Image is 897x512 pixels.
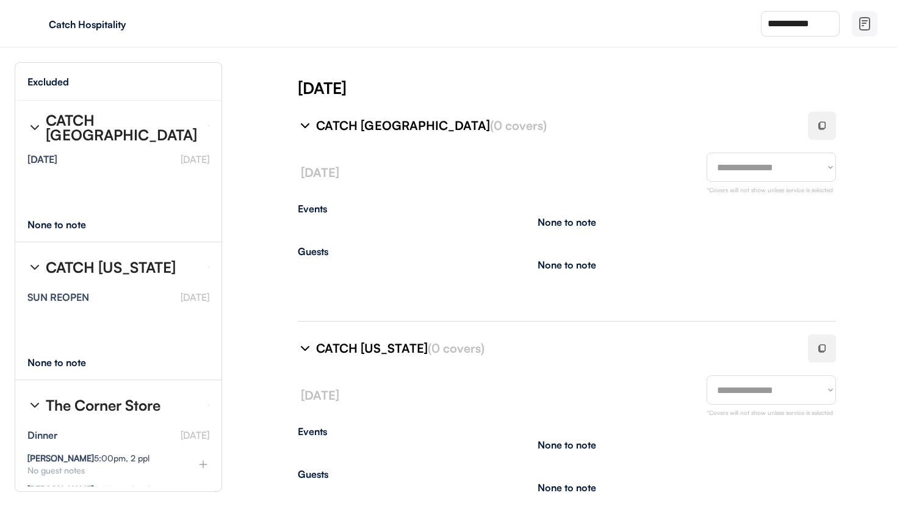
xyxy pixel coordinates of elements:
[538,217,596,227] div: None to note
[181,291,209,303] font: [DATE]
[298,247,836,256] div: Guests
[298,118,312,133] img: chevron-right%20%281%29.svg
[301,388,339,403] font: [DATE]
[316,340,793,357] div: CATCH [US_STATE]
[27,484,94,494] strong: [PERSON_NAME]
[27,154,57,164] div: [DATE]
[707,409,833,416] font: *Covers will not show unless service is selected
[538,440,596,450] div: None to note
[298,341,312,356] img: chevron-right%20%281%29.svg
[857,16,872,31] img: file-02.svg
[27,430,57,440] div: Dinner
[538,483,596,492] div: None to note
[27,292,89,302] div: SUN REOPEN
[707,186,833,193] font: *Covers will not show unless service is selected
[316,117,793,134] div: CATCH [GEOGRAPHIC_DATA]
[27,120,42,135] img: chevron-right%20%281%29.svg
[181,429,209,441] font: [DATE]
[46,398,160,413] div: The Corner Store
[298,469,836,479] div: Guests
[490,118,547,133] font: (0 covers)
[27,466,178,475] div: No guest notes
[27,260,42,275] img: chevron-right%20%281%29.svg
[181,153,209,165] font: [DATE]
[298,204,836,214] div: Events
[538,260,596,270] div: None to note
[27,398,42,413] img: chevron-right%20%281%29.svg
[46,113,198,142] div: CATCH [GEOGRAPHIC_DATA]
[49,20,203,29] div: Catch Hospitality
[301,165,339,180] font: [DATE]
[27,454,149,463] div: 5:00pm, 2 ppl
[27,453,94,463] strong: [PERSON_NAME]
[27,485,149,494] div: 5:00pm, 2 ppl
[27,220,109,229] div: None to note
[24,14,44,34] img: yH5BAEAAAAALAAAAAABAAEAAAIBRAA7
[46,260,176,275] div: CATCH [US_STATE]
[197,458,209,471] img: plus%20%281%29.svg
[27,358,109,367] div: None to note
[428,341,485,356] font: (0 covers)
[27,77,69,87] div: Excluded
[298,77,897,99] div: [DATE]
[298,427,836,436] div: Events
